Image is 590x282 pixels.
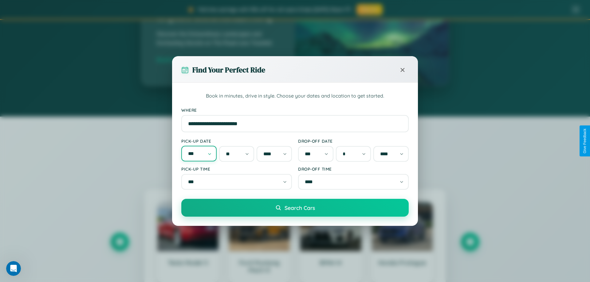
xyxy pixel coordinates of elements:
h3: Find Your Perfect Ride [192,65,265,75]
span: Search Cars [285,204,315,211]
label: Pick-up Date [181,138,292,144]
label: Pick-up Time [181,166,292,172]
p: Book in minutes, drive in style. Choose your dates and location to get started. [181,92,409,100]
label: Where [181,107,409,113]
label: Drop-off Date [298,138,409,144]
button: Search Cars [181,199,409,217]
label: Drop-off Time [298,166,409,172]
